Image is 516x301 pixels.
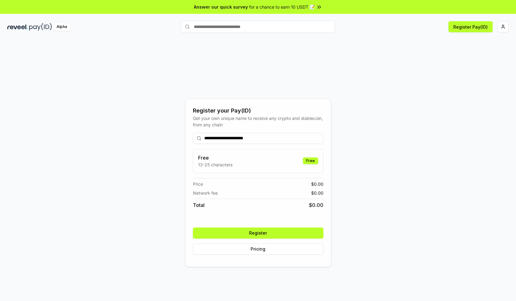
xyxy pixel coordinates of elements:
span: $ 0.00 [311,190,323,196]
button: Pricing [193,244,323,255]
span: Price [193,181,203,187]
span: $ 0.00 [311,181,323,187]
div: Register your Pay(ID) [193,106,323,115]
span: for a chance to earn 10 USDT 📝 [249,4,315,10]
img: reveel_dark [7,23,28,31]
span: Total [193,201,205,209]
div: Free [303,157,318,164]
button: Register [193,228,323,239]
h3: Free [198,154,233,161]
button: Register Pay(ID) [448,21,493,32]
span: Network fee [193,190,218,196]
img: pay_id [29,23,52,31]
span: $ 0.00 [309,201,323,209]
div: Alpha [53,23,70,31]
div: Get your own unique name to receive any crypto and stablecoin, from any chain [193,115,323,128]
span: Answer our quick survey [194,4,248,10]
p: 13-25 characters [198,161,233,168]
